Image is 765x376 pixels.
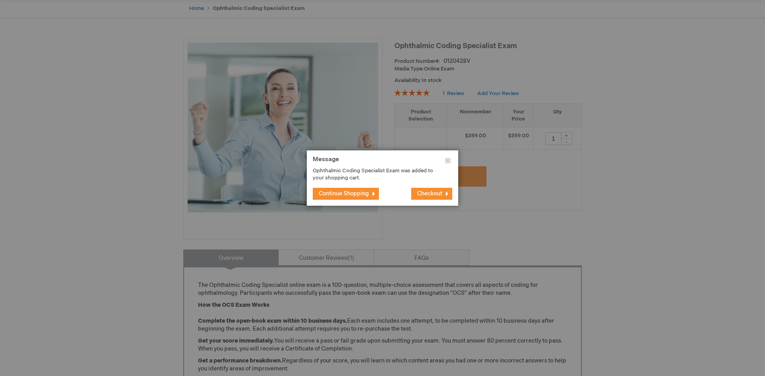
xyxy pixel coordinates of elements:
p: Ophthalmic Coding Specialist Exam was added to your shopping cart. [313,167,440,182]
h1: Message [313,156,452,167]
button: Continue Shopping [313,188,379,200]
span: Checkout [417,190,442,197]
button: Checkout [411,188,452,200]
span: Continue Shopping [319,190,369,197]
